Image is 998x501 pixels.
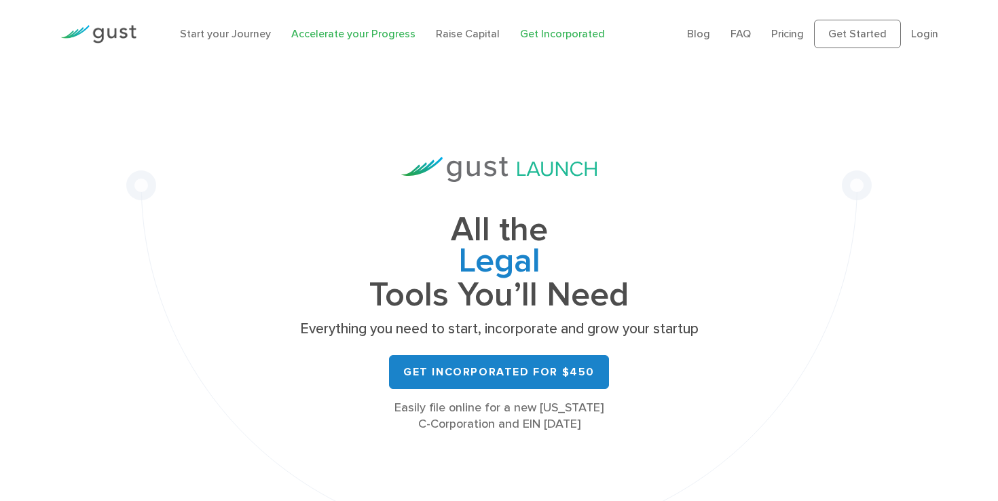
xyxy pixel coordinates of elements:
a: Get Incorporated for $450 [389,355,609,389]
a: Raise Capital [436,27,500,40]
a: Blog [687,27,710,40]
img: Gust Launch Logo [401,157,597,182]
p: Everything you need to start, incorporate and grow your startup [295,320,703,339]
img: Gust Logo [60,25,136,43]
a: Get Started [814,20,901,48]
a: Pricing [771,27,804,40]
h1: All the Tools You’ll Need [295,215,703,310]
a: Start your Journey [180,27,271,40]
span: Legal [295,246,703,280]
a: FAQ [731,27,751,40]
a: Get Incorporated [520,27,605,40]
div: Easily file online for a new [US_STATE] C-Corporation and EIN [DATE] [295,400,703,432]
a: Accelerate your Progress [291,27,415,40]
a: Login [911,27,938,40]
